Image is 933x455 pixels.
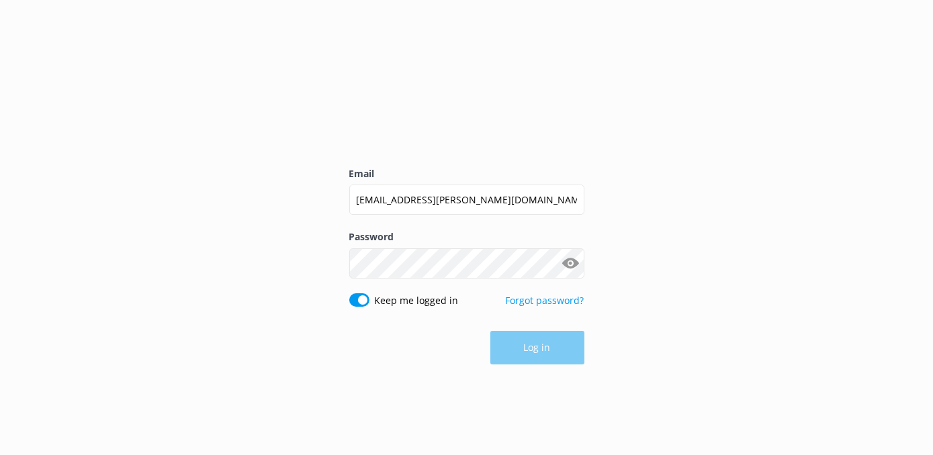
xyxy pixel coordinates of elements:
button: Show password [558,250,584,276]
a: Forgot password? [506,294,584,307]
input: user@emailaddress.com [349,185,584,215]
label: Password [349,230,584,244]
label: Keep me logged in [375,293,459,308]
label: Email [349,166,584,181]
